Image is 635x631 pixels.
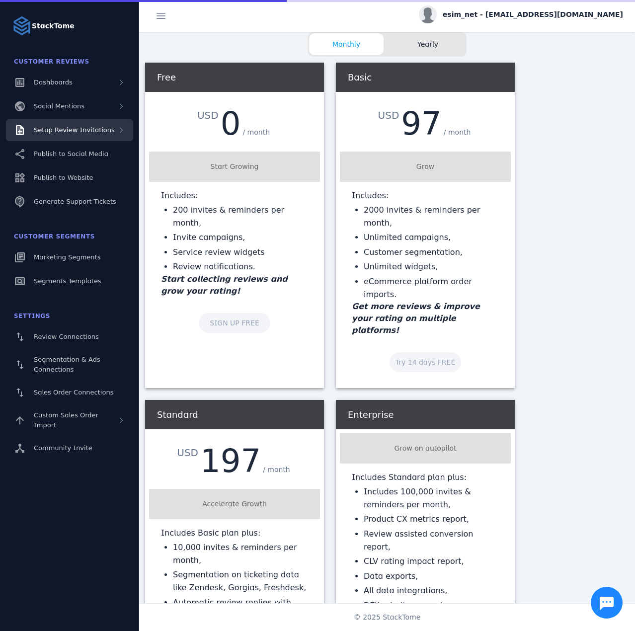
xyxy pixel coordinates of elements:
img: profile.jpg [419,5,437,23]
span: Free [157,72,176,82]
span: Enterprise [348,409,394,420]
li: Includes 100,000 invites & reminders per month, [364,485,499,511]
span: Customer Reviews [14,58,89,65]
li: Data exports, [364,570,499,583]
div: Grow [344,161,507,172]
div: Grow on autopilot [344,443,507,454]
em: Get more reviews & improve your rating on multiple platforms! [352,302,480,335]
span: Publish to Social Media [34,150,108,158]
li: 200 invites & reminders per month, [173,204,308,229]
span: esim_net - [EMAIL_ADDRESS][DOMAIN_NAME] [443,9,623,20]
span: Segmentation & Ads Connections [34,356,100,373]
a: Community Invite [6,437,133,459]
span: Customer Segments [14,233,95,240]
li: Customer segmentation, [364,246,499,259]
span: Monthly [309,39,384,50]
div: Start Growing [153,161,316,172]
li: 10,000 invites & reminders per month, [173,541,308,566]
a: Publish to Website [6,167,133,189]
li: Invite campaigns, [173,231,308,244]
li: Product CX metrics report, [364,513,499,526]
li: Unlimited campaigns, [364,231,499,244]
div: USD [378,108,401,123]
p: Includes Basic plan plus: [161,527,308,539]
li: 2000 invites & reminders per month, [364,204,499,229]
a: Marketing Segments [6,246,133,268]
img: Logo image [12,16,32,36]
li: Service review widgets [173,246,308,259]
strong: StackTome [32,21,75,31]
p: Includes Standard plan plus: [352,472,499,483]
a: Segments Templates [6,270,133,292]
li: eCommerce platform order imports. [364,275,499,301]
li: Automatic review replies with ChatGPT AI, [173,596,308,622]
span: © 2025 StackTome [354,612,421,623]
a: Sales Order Connections [6,382,133,403]
li: CLV rating impact report, [364,555,499,568]
span: Community Invite [34,444,92,452]
a: Review Connections [6,326,133,348]
span: Review Connections [34,333,99,340]
em: Start collecting reviews and grow your rating! [161,274,288,296]
div: 0 [221,108,241,140]
span: Dashboards [34,79,73,86]
span: Yearly [391,39,465,50]
p: Includes: [352,190,499,202]
button: esim_net - [EMAIL_ADDRESS][DOMAIN_NAME] [419,5,623,23]
span: Settings [14,313,50,319]
a: Generate Support Tickets [6,191,133,213]
div: / month [442,125,473,140]
span: Social Mentions [34,102,84,110]
div: 97 [401,108,441,140]
a: Publish to Social Media [6,143,133,165]
div: USD [197,108,221,123]
span: Sales Order Connections [34,389,113,396]
span: Publish to Website [34,174,93,181]
li: Review assisted conversion report, [364,528,499,553]
li: Unlimited widgets, [364,260,499,273]
a: Segmentation & Ads Connections [6,350,133,380]
p: Includes: [161,190,308,202]
span: Standard [157,409,198,420]
li: Segmentation on ticketing data like Zendesk, Gorgias, Freshdesk, [173,568,308,594]
span: Segments Templates [34,277,101,285]
div: Accelerate Growth [153,499,316,509]
div: / month [261,463,292,477]
span: Custom Sales Order Import [34,411,98,429]
li: All data integrations, [364,584,499,597]
div: / month [240,125,272,140]
div: USD [177,445,200,460]
li: DFY priority support. [364,599,499,612]
span: Generate Support Tickets [34,198,116,205]
span: Setup Review Invitations [34,126,115,134]
div: 197 [200,445,261,477]
span: Marketing Segments [34,253,100,261]
span: Basic [348,72,372,82]
li: Review notifications. [173,260,308,273]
